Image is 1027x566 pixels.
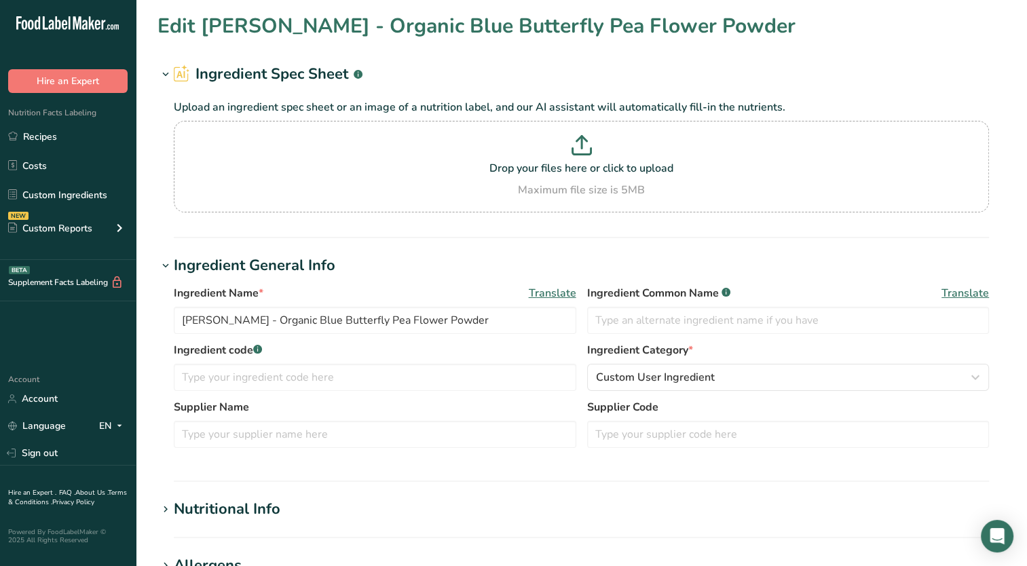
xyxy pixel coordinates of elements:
button: Custom User Ingredient [587,364,990,391]
a: About Us . [75,488,108,497]
p: Drop your files here or click to upload [177,160,986,176]
span: Translate [529,285,576,301]
input: Type your supplier code here [587,421,990,448]
label: Supplier Name [174,399,576,415]
div: NEW [8,212,29,220]
span: Ingredient Common Name [587,285,730,301]
input: Type an alternate ingredient name if you have [587,307,990,334]
a: Terms & Conditions . [8,488,127,507]
span: Ingredient Name [174,285,263,301]
label: Ingredient code [174,342,576,358]
div: Powered By FoodLabelMaker © 2025 All Rights Reserved [8,528,128,544]
button: Hire an Expert [8,69,128,93]
input: Type your ingredient code here [174,364,576,391]
div: Nutritional Info [174,498,280,521]
div: Ingredient General Info [174,254,335,277]
input: Type your supplier name here [174,421,576,448]
label: Supplier Code [587,399,990,415]
div: Custom Reports [8,221,92,235]
div: Open Intercom Messenger [981,520,1013,552]
a: Language [8,414,66,438]
h1: Edit [PERSON_NAME] - Organic Blue Butterfly Pea Flower Powder [157,11,796,41]
a: Privacy Policy [52,497,94,507]
input: Type your ingredient name here [174,307,576,334]
label: Ingredient Category [587,342,990,358]
div: EN [99,418,128,434]
div: BETA [9,266,30,274]
div: Maximum file size is 5MB [177,182,986,198]
h2: Ingredient Spec Sheet [174,63,362,86]
span: Translate [941,285,989,301]
a: FAQ . [59,488,75,497]
span: Custom User Ingredient [596,369,715,385]
a: Hire an Expert . [8,488,56,497]
p: Upload an ingredient spec sheet or an image of a nutrition label, and our AI assistant will autom... [174,99,989,115]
